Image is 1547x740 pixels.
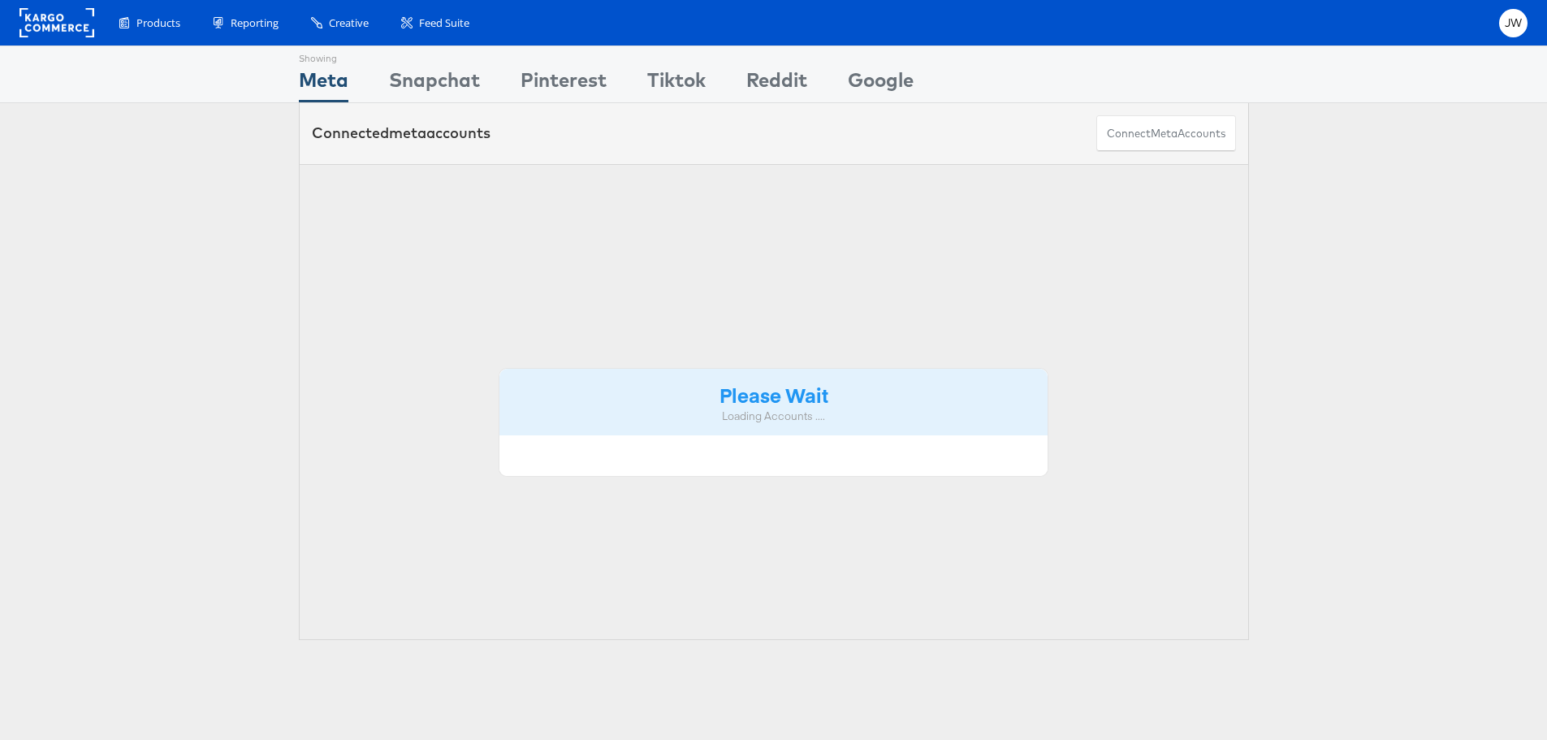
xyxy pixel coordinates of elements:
strong: Please Wait [719,381,828,408]
span: Reporting [231,15,279,31]
div: Connected accounts [312,123,490,144]
span: Creative [329,15,369,31]
div: Tiktok [647,66,706,102]
div: Pinterest [521,66,607,102]
span: Products [136,15,180,31]
div: Loading Accounts .... [512,409,1036,424]
span: Feed Suite [419,15,469,31]
div: Showing [299,46,348,66]
div: Meta [299,66,348,102]
span: meta [389,123,426,142]
div: Reddit [746,66,807,102]
button: ConnectmetaAccounts [1096,115,1236,152]
div: Google [848,66,914,102]
span: JW [1505,18,1523,28]
span: meta [1151,126,1178,141]
div: Snapchat [389,66,480,102]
